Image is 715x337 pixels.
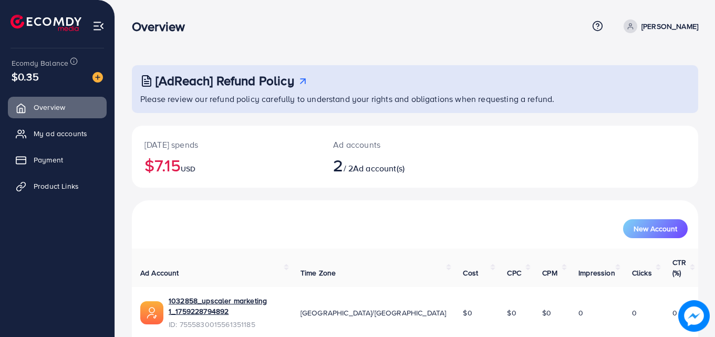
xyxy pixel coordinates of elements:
[144,138,308,151] p: [DATE] spends
[34,102,65,113] span: Overview
[34,155,63,165] span: Payment
[333,153,343,177] span: 2
[140,301,163,324] img: ic-ads-acc.e4c84228.svg
[333,155,450,175] h2: / 2
[507,308,516,318] span: $0
[92,20,105,32] img: menu
[8,149,107,170] a: Payment
[634,225,677,232] span: New Account
[140,93,692,105] p: Please review our refund policy carefully to understand your rights and obligations when requesti...
[678,300,710,332] img: image
[300,308,447,318] span: [GEOGRAPHIC_DATA]/[GEOGRAPHIC_DATA]
[169,295,284,317] a: 1032858_upscaler marketing 1_1759228794892
[8,176,107,197] a: Product Links
[140,268,179,278] span: Ad Account
[619,19,698,33] a: [PERSON_NAME]
[169,319,284,330] span: ID: 7555830015561351185
[34,128,87,139] span: My ad accounts
[463,268,478,278] span: Cost
[632,308,637,318] span: 0
[8,123,107,144] a: My ad accounts
[641,20,698,33] p: [PERSON_NAME]
[353,162,405,174] span: Ad account(s)
[623,219,688,238] button: New Account
[300,268,336,278] span: Time Zone
[11,15,81,31] img: logo
[92,72,103,83] img: image
[12,69,39,84] span: $0.35
[156,73,294,88] h3: [AdReach] Refund Policy
[132,19,193,34] h3: Overview
[578,268,615,278] span: Impression
[578,308,583,318] span: 0
[672,308,677,318] span: 0
[144,155,308,175] h2: $7.15
[632,268,652,278] span: Clicks
[8,97,107,118] a: Overview
[542,268,557,278] span: CPM
[463,308,472,318] span: $0
[181,164,195,174] span: USD
[333,138,450,151] p: Ad accounts
[12,58,68,68] span: Ecomdy Balance
[507,268,521,278] span: CPC
[542,308,551,318] span: $0
[672,257,686,278] span: CTR (%)
[34,181,79,191] span: Product Links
